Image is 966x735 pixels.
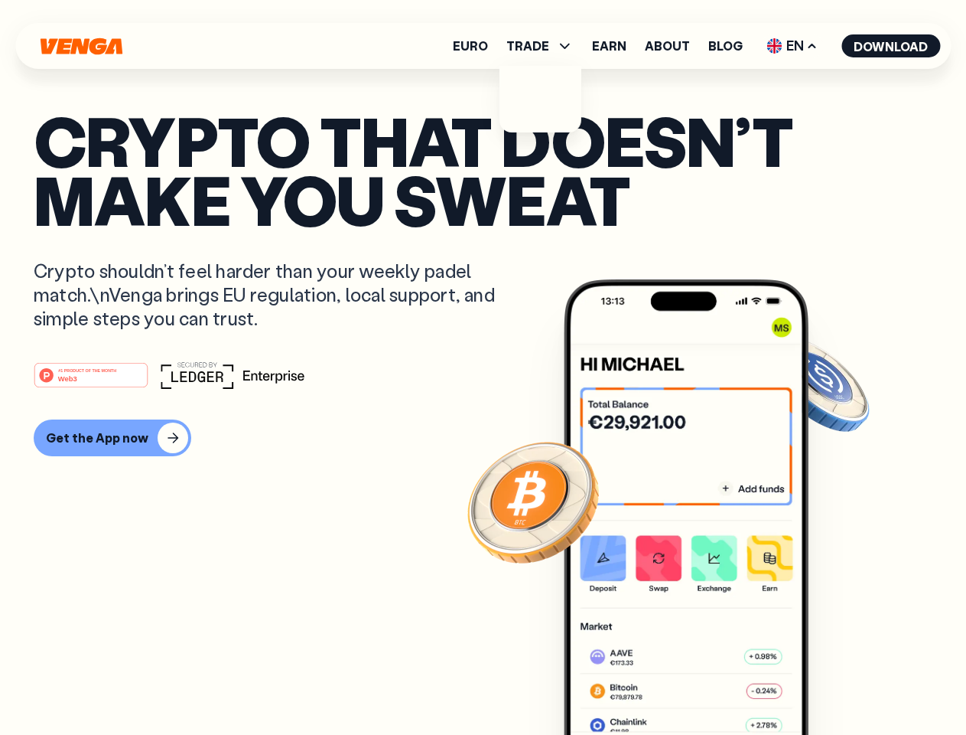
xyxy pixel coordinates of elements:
[58,367,116,372] tspan: #1 PRODUCT OF THE MONTH
[464,433,602,570] img: Bitcoin
[46,430,148,446] div: Get the App now
[34,259,517,331] p: Crypto shouldn’t feel harder than your weekly padel match.\nVenga brings EU regulation, local sup...
[708,40,743,52] a: Blog
[34,420,932,456] a: Get the App now
[34,420,191,456] button: Get the App now
[592,40,626,52] a: Earn
[841,34,940,57] button: Download
[761,34,823,58] span: EN
[38,38,124,55] svg: Home
[506,37,574,55] span: TRADE
[34,111,932,228] p: Crypto that doesn’t make you sweat
[506,40,549,52] span: TRADE
[763,329,873,439] img: USDC coin
[645,40,690,52] a: About
[58,374,77,382] tspan: Web3
[34,371,148,391] a: #1 PRODUCT OF THE MONTHWeb3
[766,38,782,54] img: flag-uk
[453,40,488,52] a: Euro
